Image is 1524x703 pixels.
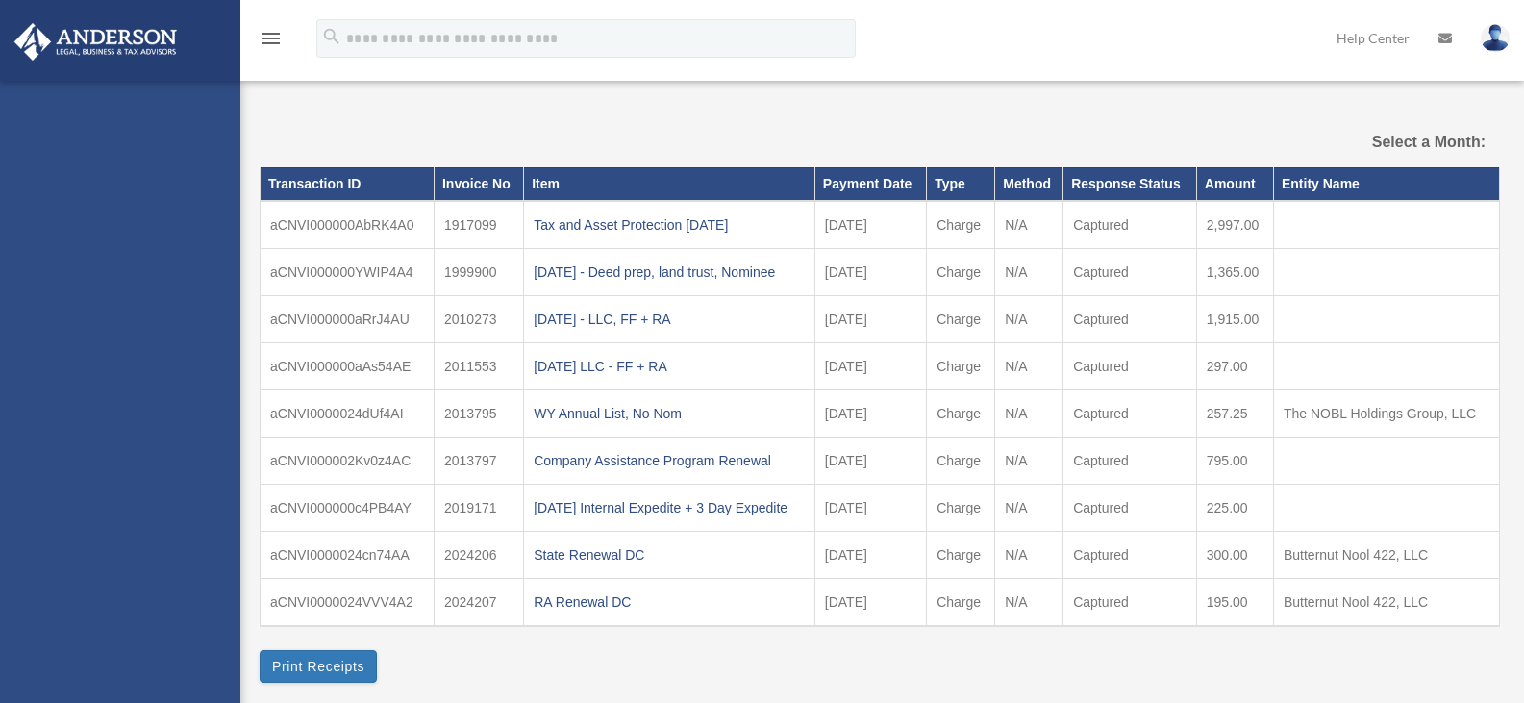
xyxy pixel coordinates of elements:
[434,167,523,200] th: Invoice No
[534,447,805,474] div: Company Assistance Program Renewal
[927,389,995,437] td: Charge
[814,389,926,437] td: [DATE]
[995,484,1063,531] td: N/A
[261,248,435,295] td: aCNVI000000YWIP4A4
[1273,389,1499,437] td: The NOBL Holdings Group, LLC
[1196,295,1273,342] td: 1,915.00
[1063,248,1197,295] td: Captured
[995,295,1063,342] td: N/A
[927,167,995,200] th: Type
[534,353,805,380] div: [DATE] LLC - FF + RA
[434,201,523,249] td: 1917099
[814,578,926,626] td: [DATE]
[1063,389,1197,437] td: Captured
[927,295,995,342] td: Charge
[434,437,523,484] td: 2013797
[534,541,805,568] div: State Renewal DC
[1196,437,1273,484] td: 795.00
[261,484,435,531] td: aCNVI000000c4PB4AY
[995,201,1063,249] td: N/A
[534,306,805,333] div: [DATE] - LLC, FF + RA
[434,342,523,389] td: 2011553
[995,437,1063,484] td: N/A
[814,484,926,531] td: [DATE]
[1196,484,1273,531] td: 225.00
[524,167,815,200] th: Item
[995,167,1063,200] th: Method
[927,201,995,249] td: Charge
[814,342,926,389] td: [DATE]
[534,589,805,615] div: RA Renewal DC
[261,389,435,437] td: aCNVI0000024dUf4AI
[534,212,805,239] div: Tax and Asset Protection [DATE]
[927,248,995,295] td: Charge
[927,484,995,531] td: Charge
[434,484,523,531] td: 2019171
[814,201,926,249] td: [DATE]
[434,389,523,437] td: 2013795
[534,494,805,521] div: [DATE] Internal Expedite + 3 Day Expedite
[1273,531,1499,578] td: Butternut Nool 422, LLC
[814,295,926,342] td: [DATE]
[1063,484,1197,531] td: Captured
[927,342,995,389] td: Charge
[1196,167,1273,200] th: Amount
[434,578,523,626] td: 2024207
[1063,167,1197,200] th: Response Status
[814,437,926,484] td: [DATE]
[814,248,926,295] td: [DATE]
[261,167,435,200] th: Transaction ID
[261,531,435,578] td: aCNVI0000024cn74AA
[261,578,435,626] td: aCNVI0000024VVV4A2
[1481,24,1510,52] img: User Pic
[260,650,377,683] button: Print Receipts
[1196,531,1273,578] td: 300.00
[1308,129,1486,156] label: Select a Month:
[995,342,1063,389] td: N/A
[1063,531,1197,578] td: Captured
[261,295,435,342] td: aCNVI000000aRrJ4AU
[995,578,1063,626] td: N/A
[261,342,435,389] td: aCNVI000000aAs54AE
[260,34,283,50] a: menu
[814,167,926,200] th: Payment Date
[9,23,183,61] img: Anderson Advisors Platinum Portal
[1273,167,1499,200] th: Entity Name
[927,531,995,578] td: Charge
[814,531,926,578] td: [DATE]
[534,259,805,286] div: [DATE] - Deed prep, land trust, Nominee
[1063,295,1197,342] td: Captured
[321,26,342,47] i: search
[995,531,1063,578] td: N/A
[434,248,523,295] td: 1999900
[534,400,805,427] div: WY Annual List, No Nom
[927,578,995,626] td: Charge
[927,437,995,484] td: Charge
[261,201,435,249] td: aCNVI000000AbRK4A0
[260,27,283,50] i: menu
[1063,437,1197,484] td: Captured
[434,531,523,578] td: 2024206
[1063,342,1197,389] td: Captured
[1273,578,1499,626] td: Butternut Nool 422, LLC
[1196,248,1273,295] td: 1,365.00
[1196,201,1273,249] td: 2,997.00
[1196,389,1273,437] td: 257.25
[1196,578,1273,626] td: 195.00
[1196,342,1273,389] td: 297.00
[434,295,523,342] td: 2010273
[1063,578,1197,626] td: Captured
[995,389,1063,437] td: N/A
[995,248,1063,295] td: N/A
[261,437,435,484] td: aCNVI000002Kv0z4AC
[1063,201,1197,249] td: Captured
